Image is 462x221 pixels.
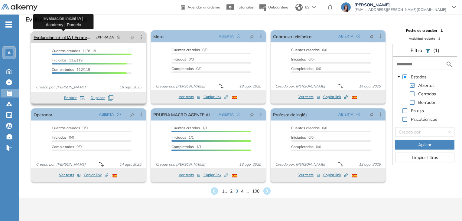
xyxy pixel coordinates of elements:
[64,95,85,101] button: Reabrir
[52,48,80,53] span: Cuentas creadas
[291,66,321,71] span: 0/0
[273,108,307,120] a: Profesor de inglés
[153,84,208,89] span: Creado por: [PERSON_NAME]
[323,172,348,178] span: Copiar link
[181,3,220,10] a: Agendar una demo
[52,67,74,72] span: Completados
[153,30,164,42] a: Mozo
[259,1,288,14] button: Onboarding
[291,57,306,61] span: Iniciadas
[323,94,348,100] span: Copiar link
[1,4,37,12] img: Logo
[298,93,320,101] button: Ver tests
[312,6,316,8] img: arrow
[291,126,320,130] span: Cuentas creadas
[236,188,238,194] span: 3
[8,50,11,55] span: A
[291,66,314,71] span: Completados
[117,35,121,39] span: field-time
[171,66,201,71] span: 0/0
[171,135,194,140] span: 1/1
[250,112,254,117] span: pushpin
[252,188,259,194] span: 108
[418,83,434,88] span: Abiertas
[365,110,378,119] button: pushpin
[203,93,228,101] button: Copiar link
[96,35,114,40] span: EXPIRADA
[273,30,312,42] a: Cobranza telefónica
[187,5,220,9] span: Agendar una demo
[91,95,113,101] button: Duplicar
[291,57,314,61] span: 0/0
[112,174,117,177] img: ESP
[203,94,228,100] span: Copiar link
[171,144,194,149] span: Completados
[409,36,435,41] span: Actividad reciente
[52,135,67,140] span: Iniciadas
[397,75,400,78] span: caret-down
[365,31,378,41] button: pushpin
[245,110,259,119] button: pushpin
[410,116,438,123] span: Psicotécnicos
[171,48,207,52] span: 0/0
[291,48,327,52] span: 0/0
[179,171,200,179] button: Ver tests
[411,74,426,80] span: Estados
[237,84,263,89] span: 18 ago. 2025
[219,112,234,117] span: ABIERTA
[369,34,374,39] span: pushpin
[179,93,200,101] button: Ver tests
[125,110,139,119] button: pushpin
[237,162,263,167] span: 13 ago. 2025
[237,5,254,9] span: Tutoriales
[219,34,234,39] span: ABIERTA
[203,172,228,178] span: Copiar link
[84,172,108,178] span: Copiar link
[432,192,462,221] iframe: Chat Widget
[5,24,12,25] i: -
[153,162,208,167] span: Creado por: [PERSON_NAME]
[291,144,321,149] span: 0/0
[446,61,453,68] img: search icon
[356,35,360,38] span: check-circle
[125,32,139,42] button: pushpin
[34,162,88,167] span: Creado por: [PERSON_NAME]
[323,171,348,179] button: Copiar link
[395,153,454,162] button: Limpiar filtros
[352,96,357,99] img: ESP
[34,84,88,90] span: Creado por: [PERSON_NAME]
[410,73,428,81] span: Estados
[411,108,424,114] span: En uso
[323,93,348,101] button: Copiar link
[245,31,259,41] button: pushpin
[369,112,374,117] span: pushpin
[352,174,357,177] img: ESP
[52,126,88,130] span: 0/0
[230,188,233,194] span: 2
[130,112,134,117] span: pushpin
[237,113,240,116] span: check-circle
[34,108,52,120] a: Operador
[52,135,74,140] span: 0/0
[52,126,80,130] span: Cuentas creadas
[99,112,114,117] span: ABIERTA
[433,47,439,54] span: (1)
[354,2,446,7] span: [PERSON_NAME]
[34,31,93,43] a: Evaluación inicial IA | Academy | Pomelo
[291,48,320,52] span: Cuentas creadas
[291,144,314,149] span: Completados
[52,58,83,62] span: 112/119
[171,57,194,61] span: 0/0
[356,113,360,116] span: check-circle
[410,107,425,114] span: En uso
[222,188,227,194] span: 1 ...
[411,47,425,53] span: Filtrar
[417,82,436,89] span: Abiertas
[417,90,437,97] span: Cerradas
[203,171,228,179] button: Copiar link
[273,84,327,89] span: Creado por: [PERSON_NAME]
[250,34,254,39] span: pushpin
[171,126,200,130] span: Cuentas creadas
[291,135,306,140] span: Iniciadas
[52,144,82,149] span: 0/0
